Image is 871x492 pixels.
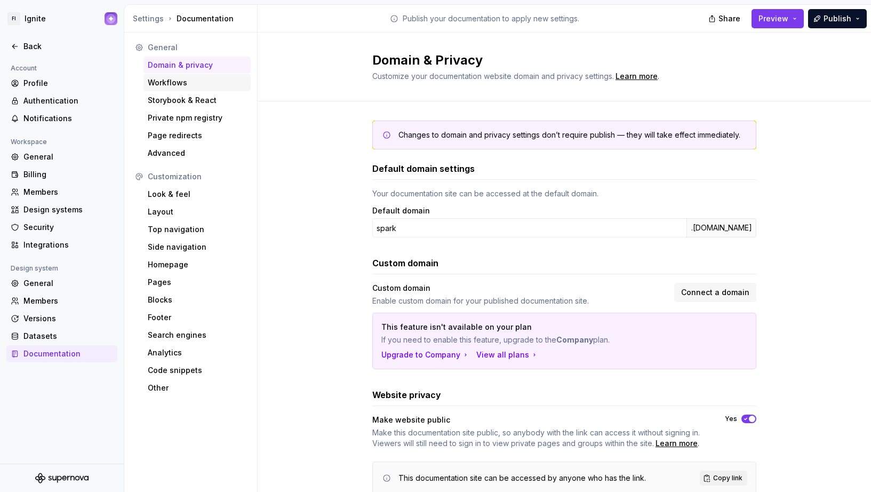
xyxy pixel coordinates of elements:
svg: Supernova Logo [35,473,89,483]
div: Other [148,383,246,393]
div: Workspace [6,136,51,148]
a: Homepage [143,256,251,273]
h3: Custom domain [372,257,438,269]
a: Security [6,219,117,236]
div: Footer [148,312,246,323]
a: Authentication [6,92,117,109]
a: Documentation [6,345,117,362]
div: Integrations [23,240,113,250]
a: Pages [143,274,251,291]
div: Members [23,296,113,306]
div: Authentication [23,96,113,106]
div: This documentation site can be accessed by anyone who has the link. [398,473,646,483]
div: View all plans [476,350,539,360]
div: Security [23,222,113,233]
button: Settings [133,13,164,24]
a: Side navigation [143,239,251,256]
div: Design system [6,262,62,275]
div: General [23,278,113,289]
span: Make this documentation site public, so anybody with the link can access it without signing in. V... [372,428,700,448]
a: Domain & privacy [143,57,251,74]
a: Learn more [616,71,658,82]
div: Private npm registry [148,113,246,123]
h3: Website privacy [372,388,441,401]
a: Page redirects [143,127,251,144]
h2: Domain & Privacy [372,52,744,69]
strong: Company [556,335,593,344]
div: General [23,152,113,162]
a: Analytics [143,344,251,361]
button: Connect a domain [674,283,756,302]
div: Domain & privacy [148,60,246,70]
span: . [372,427,706,449]
a: Storybook & React [143,92,251,109]
a: Integrations [6,236,117,253]
a: Look & feel [143,186,251,203]
a: General [6,275,117,292]
div: Page redirects [148,130,246,141]
span: Customize your documentation website domain and privacy settings. [372,72,614,81]
div: Documentation [133,13,253,24]
a: Members [6,292,117,310]
h3: Default domain settings [372,162,475,175]
div: Code snippets [148,365,246,376]
div: Side navigation [148,242,246,252]
a: Notifications [6,110,117,127]
a: Private npm registry [143,109,251,126]
span: Connect a domain [681,287,749,298]
div: Advanced [148,148,246,158]
div: Versions [23,313,113,324]
a: Workflows [143,74,251,91]
div: Enable custom domain for your published documentation site. [372,296,668,306]
a: Members [6,184,117,201]
div: Documentation [23,348,113,359]
a: Advanced [143,145,251,162]
span: Copy link [713,474,742,482]
span: Share [718,13,740,24]
p: Publish your documentation to apply new settings. [403,13,579,24]
a: Other [143,379,251,396]
div: Back [23,41,113,52]
a: Profile [6,75,117,92]
a: Search engines [143,327,251,344]
div: Ignite [25,13,46,24]
button: Preview [752,9,804,28]
button: Publish [808,9,867,28]
div: Homepage [148,259,246,270]
p: This feature isn't available on your plan [381,322,673,332]
a: Layout [143,203,251,220]
a: Learn more [656,438,698,449]
div: Account [6,62,41,75]
div: .[DOMAIN_NAME] [686,218,756,237]
span: Publish [824,13,851,24]
span: Preview [758,13,788,24]
a: Top navigation [143,221,251,238]
div: Pages [148,277,246,288]
div: Storybook & React [148,95,246,106]
div: Datasets [23,331,113,342]
a: Blocks [143,291,251,308]
a: Code snippets [143,362,251,379]
div: FI [7,12,20,25]
div: Billing [23,169,113,180]
a: Versions [6,310,117,327]
div: General [148,42,246,53]
div: Notifications [23,113,113,124]
a: Design systems [6,201,117,218]
div: Analytics [148,347,246,358]
a: Back [6,38,117,55]
span: . [614,73,659,81]
button: Share [703,9,747,28]
button: Copy link [700,471,747,486]
div: Changes to domain and privacy settings don’t require publish — they will take effect immediately. [398,130,740,140]
div: Profile [23,78,113,89]
div: Design systems [23,204,113,215]
button: Upgrade to Company [381,350,470,360]
div: Make website public [372,415,706,425]
button: FIIgniteDesign System Manager [2,7,122,30]
div: Your documentation site can be accessed at the default domain. [372,188,756,199]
